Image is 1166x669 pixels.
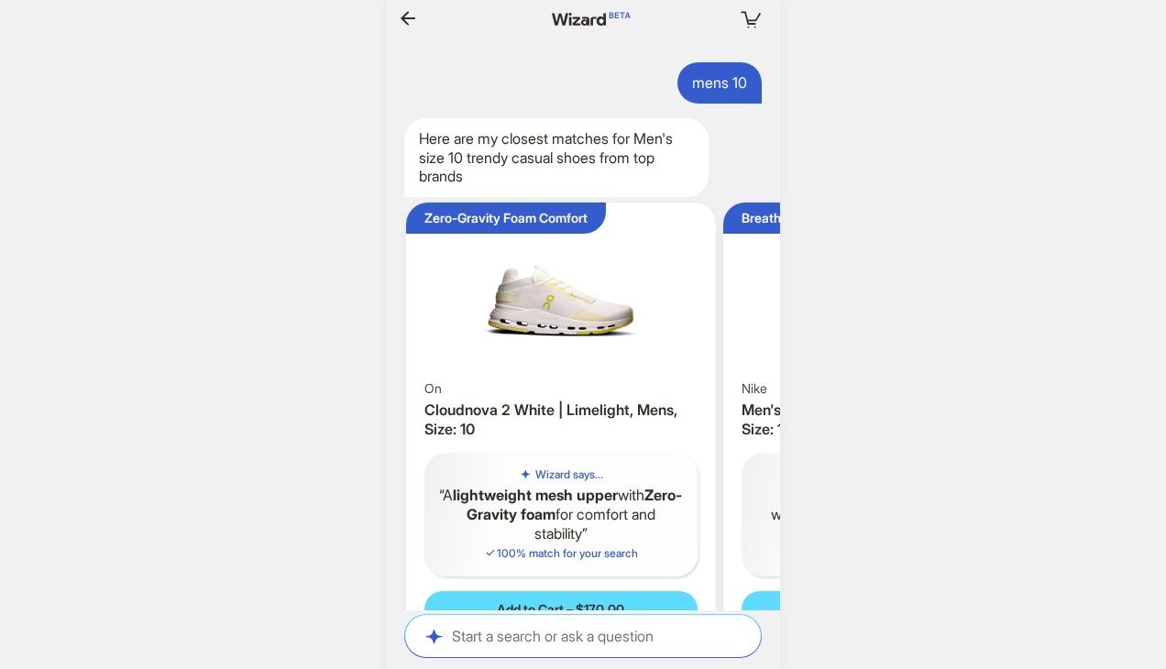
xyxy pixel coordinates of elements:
span: On [424,380,442,397]
span: Add to Cart – $170.00 [497,601,624,618]
span: Nike [742,380,767,397]
h3: Men's Court Vision Low Shoes in Grey, Size: 10 | IB2998-002 [742,400,1015,439]
b: Zero-Gravity foam [467,486,683,523]
div: Here are my closest matches for Men's size 10 trendy casual shoes from top brands [404,118,709,197]
img: Men's Court Vision Low Shoes in Grey, Size: 10 | IB2998-002 [731,210,1026,376]
button: Add to Cart – $170.00 [424,591,698,628]
img: Cloudnova 2 White | Limelight, Mens, Size: 10 [413,210,709,376]
h5: Wizard says... [535,467,603,482]
q: A with for comfort and stability [439,486,683,543]
div: Zero-Gravity Foam Comfort [424,210,588,226]
q: A design with and durable rubber sole [756,486,1000,543]
span: 100 % match for your search [484,546,638,560]
div: Breathable Perforations [742,210,881,226]
div: mens 10 [677,62,762,104]
h3: Cloudnova 2 White | Limelight, Mens, Size: 10 [424,400,698,439]
b: lightweight mesh upper [453,486,618,504]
